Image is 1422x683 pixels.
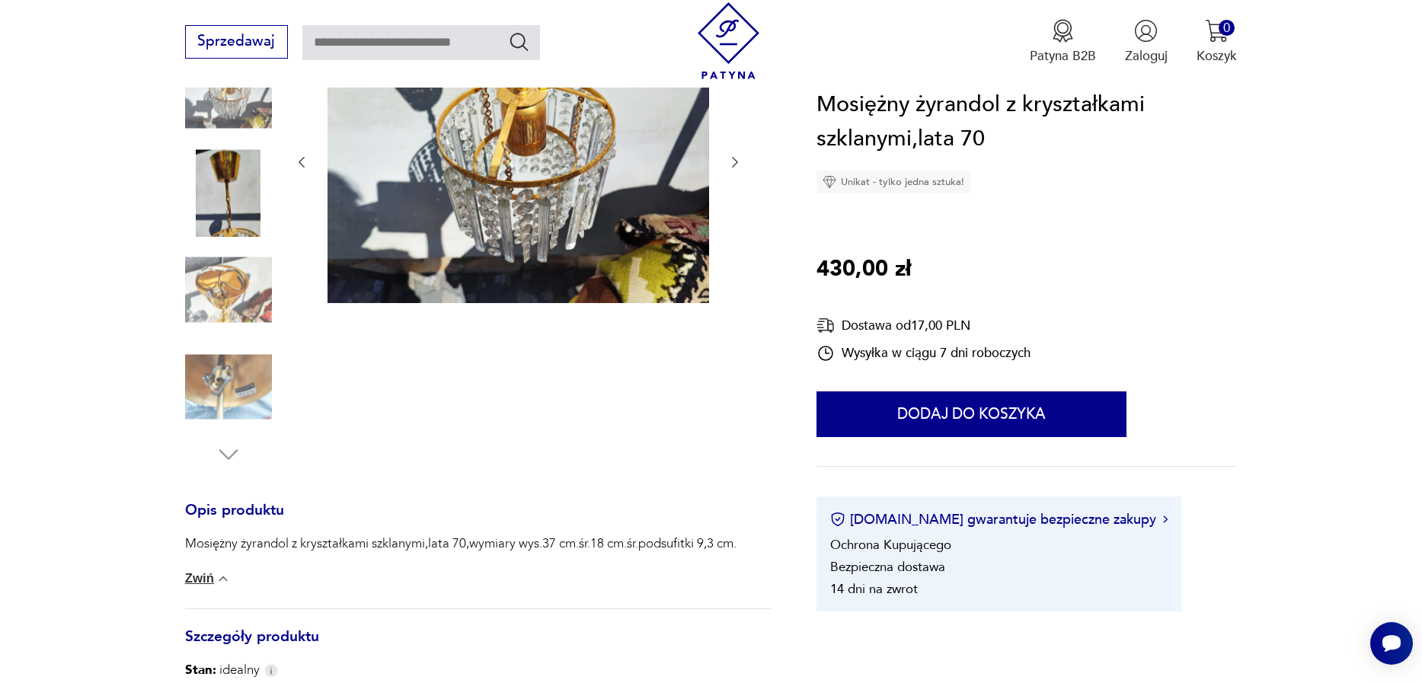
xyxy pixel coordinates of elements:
button: Zwiń [185,571,231,586]
img: Ikona strzałki w prawo [1163,516,1168,524]
img: Ikona certyfikatu [830,512,845,528]
button: Dodaj do koszyka [816,391,1126,437]
button: 0Koszyk [1197,19,1237,65]
li: 14 dni na zwrot [830,580,918,598]
img: Ikona dostawy [816,316,835,335]
span: idealny [185,661,260,679]
li: Ochrona Kupującego [830,536,951,554]
img: Info icon [264,664,278,677]
img: Zdjęcie produktu Mosiężny żyrandol z kryształkami szklanymi,lata 70 [328,18,709,304]
img: Ikona koszyka [1205,19,1229,43]
button: [DOMAIN_NAME] gwarantuje bezpieczne zakupy [830,510,1168,529]
div: 0 [1219,20,1235,36]
button: Sprzedawaj [185,25,288,59]
p: Koszyk [1197,47,1237,65]
div: Wysyłka w ciągu 7 dni roboczych [816,344,1031,362]
img: Zdjęcie produktu Mosiężny żyrandol z kryształkami szklanymi,lata 70 [185,53,272,139]
img: Ikona medalu [1051,19,1075,43]
div: Dostawa od 17,00 PLN [816,316,1031,335]
h3: Szczegóły produktu [185,631,772,662]
b: Stan: [185,661,216,678]
img: Zdjęcie produktu Mosiężny żyrandol z kryształkami szklanymi,lata 70 [185,247,272,334]
a: Sprzedawaj [185,37,288,49]
h3: Opis produktu [185,505,772,535]
img: Zdjęcie produktu Mosiężny żyrandol z kryształkami szklanymi,lata 70 [185,149,272,236]
div: Unikat - tylko jedna sztuka! [816,171,970,193]
img: Patyna - sklep z meblami i dekoracjami vintage [690,2,767,79]
img: chevron down [216,571,231,586]
p: Mosiężny żyrandol z kryształkami szklanymi,lata 70,wymiary wys.37 cm.śr.18 cm.śr.podsufitki 9,3 cm. [185,535,737,553]
iframe: Smartsupp widget button [1370,622,1413,665]
p: Patyna B2B [1030,47,1096,65]
img: Zdjęcie produktu Mosiężny żyrandol z kryształkami szklanymi,lata 70 [185,343,272,430]
button: Zaloguj [1125,19,1168,65]
h1: Mosiężny żyrandol z kryształkami szklanymi,lata 70 [816,88,1238,157]
p: 430,00 zł [816,252,911,287]
button: Szukaj [508,30,530,53]
img: Ikona diamentu [823,175,836,189]
li: Bezpieczna dostawa [830,558,945,576]
a: Ikona medaluPatyna B2B [1030,19,1096,65]
img: Ikonka użytkownika [1134,19,1158,43]
p: Zaloguj [1125,47,1168,65]
button: Patyna B2B [1030,19,1096,65]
